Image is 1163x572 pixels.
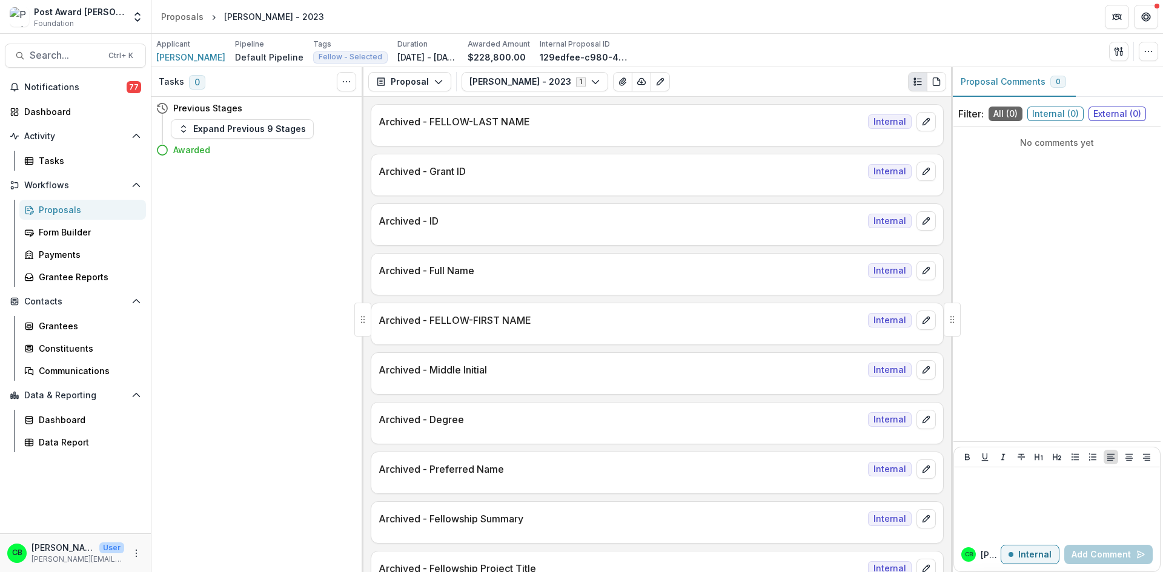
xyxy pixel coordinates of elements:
p: Archived - Grant ID [379,164,863,179]
a: Grantee Reports [19,267,146,287]
button: [PERSON_NAME] - 20231 [462,72,608,91]
button: Ordered List [1085,450,1100,464]
span: Internal [868,164,912,179]
button: Italicize [996,450,1010,464]
button: Proposal [368,72,451,91]
span: Internal [868,114,912,129]
p: Awarded Amount [468,39,530,50]
a: Communications [19,361,146,381]
span: Workflows [24,180,127,191]
button: Plaintext view [908,72,927,91]
button: Add Comment [1064,545,1153,564]
a: [PERSON_NAME] [156,51,225,64]
p: Filter: [958,107,984,121]
nav: breadcrumb [156,8,329,25]
a: Proposals [156,8,208,25]
span: Data & Reporting [24,390,127,401]
a: Dashboard [19,410,146,430]
button: Bullet List [1068,450,1082,464]
h4: Awarded [173,143,210,156]
p: User [99,542,124,553]
button: Open Activity [5,127,146,146]
button: Heading 2 [1050,450,1064,464]
p: $228,800.00 [468,51,526,64]
p: Duration [397,39,428,50]
a: Data Report [19,432,146,452]
div: Tasks [39,154,136,167]
div: Proposals [161,10,204,23]
div: Data Report [39,436,136,449]
span: All ( 0 ) [989,107,1022,121]
p: Archived - Full Name [379,263,863,278]
p: Archived - Degree [379,412,863,427]
div: Payments [39,248,136,261]
div: Grantee Reports [39,271,136,283]
span: 0 [189,75,205,90]
div: Communications [39,364,136,377]
button: Notifications77 [5,77,146,97]
span: Internal [868,214,912,228]
button: edit [916,410,936,429]
p: No comments yet [958,136,1156,149]
button: edit [916,162,936,181]
p: Internal Proposal ID [540,39,610,50]
div: Constituents [39,342,136,355]
span: Foundation [34,18,74,29]
a: Constituents [19,338,146,358]
button: Get Help [1134,5,1158,29]
span: Internal [868,313,912,327]
button: More [129,546,144,560]
p: [PERSON_NAME] [981,548,1001,561]
p: Archived - Middle Initial [379,363,863,377]
div: Christina Bruno [12,549,22,557]
button: Search... [5,44,146,68]
button: Open entity switcher [129,5,146,29]
p: Archived - FELLOW-FIRST NAME [379,313,863,327]
span: External ( 0 ) [1088,107,1146,121]
button: Internal [1001,545,1059,564]
span: Fellow - Selected [319,53,382,61]
p: Archived - Preferred Name [379,462,863,476]
span: Activity [24,131,127,142]
span: Internal [868,263,912,278]
span: Search... [30,50,101,61]
div: Grantees [39,320,136,332]
p: [DATE] - [DATE] [397,51,458,64]
p: [PERSON_NAME][EMAIL_ADDRESS][PERSON_NAME][DOMAIN_NAME] [31,554,124,565]
span: Notifications [24,82,127,93]
button: Expand Previous 9 Stages [171,119,314,139]
a: Dashboard [5,102,146,122]
p: Pipeline [235,39,264,50]
button: Align Right [1139,450,1154,464]
a: Tasks [19,151,146,171]
button: PDF view [927,72,946,91]
h4: Previous Stages [173,102,242,114]
div: Ctrl + K [106,49,136,62]
button: Bold [960,450,975,464]
div: Post Award [PERSON_NAME] Childs Memorial Fund [34,5,124,18]
a: Payments [19,245,146,265]
p: Applicant [156,39,190,50]
div: [PERSON_NAME] - 2023 [224,10,324,23]
p: Tags [313,39,331,50]
span: Internal [868,412,912,427]
span: 77 [127,81,141,93]
button: Open Data & Reporting [5,386,146,405]
button: Partners [1105,5,1129,29]
button: Toggle View Cancelled Tasks [337,72,356,91]
button: edit [916,459,936,479]
button: Proposal Comments [951,67,1076,97]
span: 0 [1056,77,1061,86]
button: Underline [978,450,992,464]
div: Form Builder [39,226,136,238]
button: Align Left [1104,450,1118,464]
p: Archived - FELLOW-LAST NAME [379,114,863,129]
a: Proposals [19,200,146,220]
button: Heading 1 [1032,450,1046,464]
div: Christina Bruno [965,551,973,557]
img: Post Award Jane Coffin Childs Memorial Fund [10,7,29,27]
p: Internal [1018,550,1052,560]
button: Align Center [1122,450,1136,464]
button: edit [916,311,936,330]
